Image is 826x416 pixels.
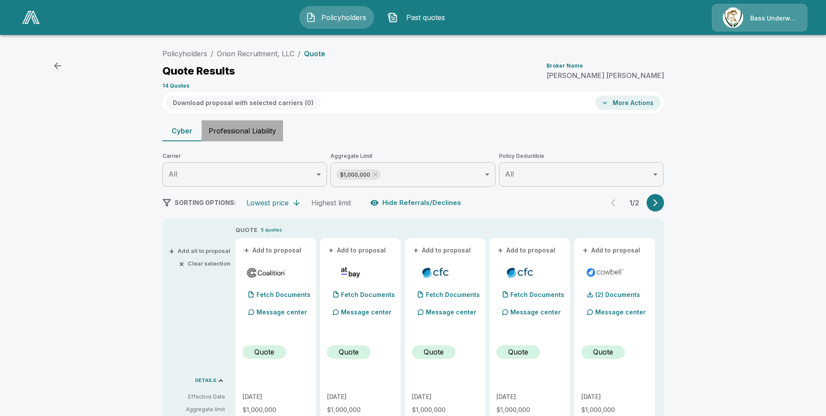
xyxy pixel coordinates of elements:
button: +Add all to proposal [171,248,230,254]
img: Past quotes Icon [388,12,398,23]
p: [DATE] [581,394,648,400]
img: AA Logo [22,11,40,24]
p: Effective Date [169,393,225,401]
span: All [169,170,177,178]
button: Past quotes IconPast quotes [381,6,456,29]
p: Broker Name [546,63,583,68]
span: + [583,247,588,253]
p: $1,000,000 [327,407,394,413]
p: Message center [510,307,561,317]
button: ×Clear selection [181,261,230,266]
button: +Add to proposal [327,246,388,255]
button: +Add to proposal [496,246,557,255]
button: +Add to proposal [581,246,642,255]
p: 14 Quotes [162,83,189,89]
span: Carrier [162,152,327,160]
img: coalitioncyberadmitted [246,266,287,279]
span: + [169,248,174,254]
p: Quote [593,347,613,357]
p: Quote [339,347,359,357]
span: Aggregate Limit [330,152,496,160]
p: [DATE] [243,394,309,400]
p: DETAILS [195,378,216,383]
img: cfccyberadmitted [500,266,540,279]
p: Quote [508,347,528,357]
img: atbaycybersurplus [330,266,371,279]
li: / [298,48,300,59]
a: Orion Recruitment, LLC [217,49,294,58]
p: QUOTE [236,226,257,235]
div: $1,000,000 [337,169,381,180]
button: More Actions [595,95,661,110]
p: [DATE] [496,394,563,400]
span: × [179,261,184,266]
span: All [505,170,514,178]
img: cfccyber [415,266,456,279]
p: Quote Results [162,66,235,76]
button: Policyholders IconPolicyholders [299,6,374,29]
p: Quote [304,50,325,57]
p: $1,000,000 [581,407,648,413]
a: Policyholders [162,49,207,58]
p: Fetch Documents [341,292,395,298]
nav: breadcrumb [162,48,325,59]
p: Fetch Documents [510,292,564,298]
p: [DATE] [412,394,479,400]
span: + [413,247,418,253]
p: Fetch Documents [426,292,480,298]
p: [DATE] [327,394,394,400]
button: Cyber [162,120,202,141]
p: [PERSON_NAME] [PERSON_NAME] [546,72,664,79]
span: Policy Deductible [499,152,664,160]
span: $1,000,000 [337,170,374,180]
p: (2) Documents [595,292,640,298]
span: + [328,247,334,253]
img: cowbellp250 [585,266,625,279]
span: SORTING OPTIONS: [175,199,236,206]
button: Professional Liability [202,120,283,141]
span: + [244,247,249,253]
p: Message center [595,307,646,317]
button: +Add to proposal [243,246,303,255]
div: Highest limit [311,198,351,207]
span: Policyholders [320,12,367,23]
p: $1,000,000 [496,407,563,413]
p: $1,000,000 [243,407,309,413]
p: Quote [424,347,444,357]
button: Hide Referrals/Declines [368,194,465,211]
span: + [498,247,503,253]
p: Aggregate limit [169,406,225,413]
p: Message center [341,307,391,317]
li: / [211,48,213,59]
p: Quote [254,347,274,357]
img: Policyholders Icon [306,12,316,23]
p: 5 quotes [261,226,282,234]
button: +Add to proposal [412,246,473,255]
p: $1,000,000 [412,407,479,413]
p: Message center [256,307,307,317]
button: Download proposal with selected carriers (0) [166,95,320,110]
p: Fetch Documents [256,292,310,298]
span: Past quotes [401,12,449,23]
div: Lowest price [246,198,289,207]
p: 1 / 2 [626,199,643,206]
p: Message center [426,307,476,317]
